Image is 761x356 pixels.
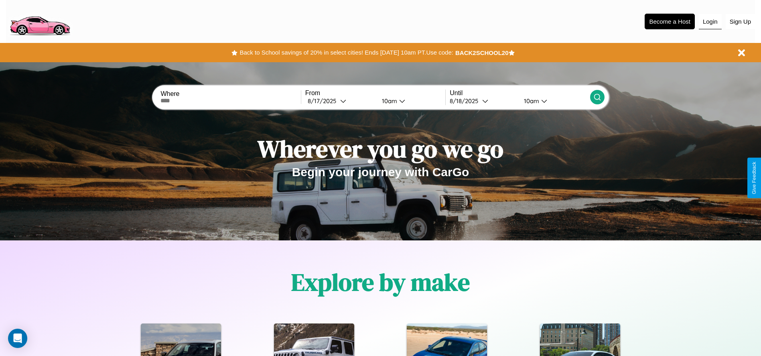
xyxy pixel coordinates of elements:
div: 8 / 17 / 2025 [308,97,340,105]
button: 10am [375,97,446,105]
div: 10am [520,97,541,105]
button: Sign Up [726,14,755,29]
div: Open Intercom Messenger [8,329,27,348]
button: 8/17/2025 [305,97,375,105]
h1: Explore by make [291,266,470,299]
img: logo [6,4,73,37]
label: From [305,90,445,97]
label: Where [160,90,300,98]
button: Login [699,14,722,29]
button: Back to School savings of 20% in select cities! Ends [DATE] 10am PT.Use code: [237,47,455,58]
button: Become a Host [645,14,695,29]
div: 8 / 18 / 2025 [450,97,482,105]
div: 10am [378,97,399,105]
b: BACK2SCHOOL20 [455,49,509,56]
button: 10am [517,97,590,105]
div: Give Feedback [751,162,757,194]
label: Until [450,90,590,97]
